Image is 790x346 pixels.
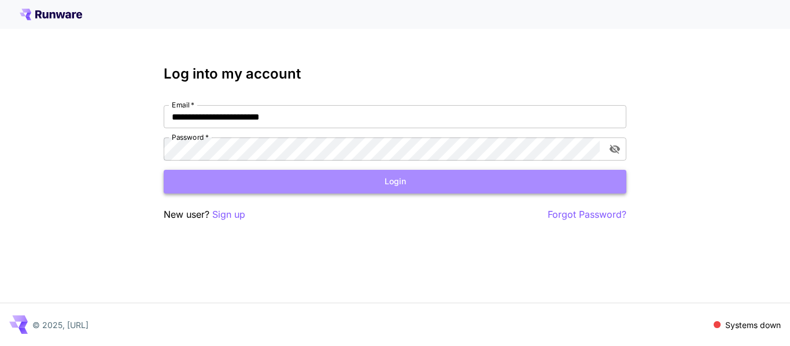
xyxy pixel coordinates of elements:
[172,100,194,110] label: Email
[164,66,626,82] h3: Log into my account
[172,132,209,142] label: Password
[725,319,781,331] p: Systems down
[32,319,88,331] p: © 2025, [URL]
[164,207,245,222] p: New user?
[604,139,625,159] button: toggle password visibility
[212,207,245,222] button: Sign up
[548,207,626,222] button: Forgot Password?
[164,170,626,194] button: Login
